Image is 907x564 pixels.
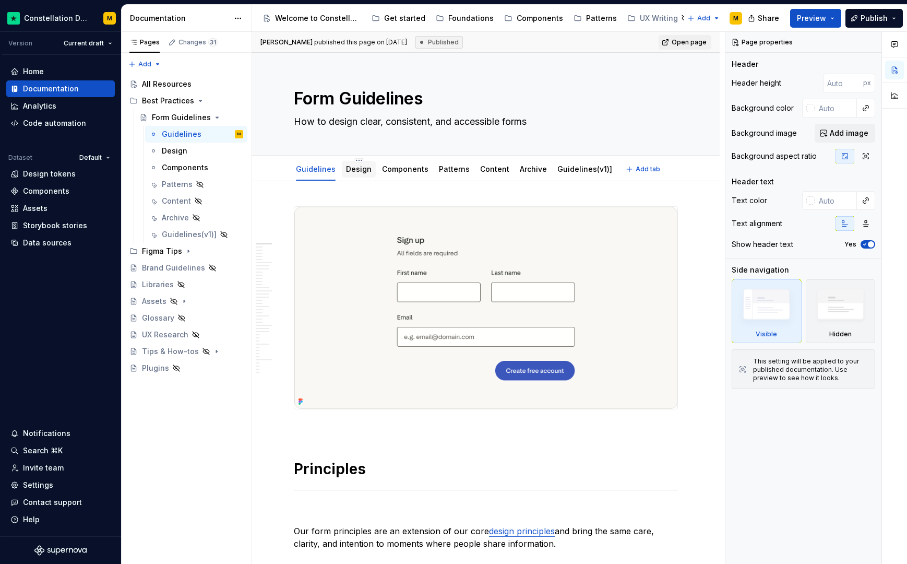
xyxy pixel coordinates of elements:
[23,169,76,179] div: Design tokens
[142,296,166,307] div: Assets
[162,229,217,240] div: Guidelines(v1)]
[125,326,247,343] a: UX Research
[24,13,91,23] div: Constellation Design System
[125,360,247,377] a: Plugins
[145,193,247,209] a: Content
[162,162,208,173] div: Components
[138,60,151,68] span: Add
[697,14,710,22] span: Add
[162,179,193,190] div: Patterns
[829,330,852,338] div: Hidden
[125,310,247,326] a: Glossary
[382,164,428,173] a: Components
[753,357,868,382] div: This setting will be applied to your published documentation. Use preview to see how it looks.
[34,545,87,556] svg: Supernova Logo
[732,78,781,88] div: Header height
[815,124,875,143] button: Add image
[23,428,70,439] div: Notifications
[384,13,425,23] div: Get started
[500,10,567,27] a: Components
[6,166,115,182] a: Design tokens
[6,442,115,459] button: Search ⌘K
[6,234,115,251] a: Data sources
[640,13,678,23] div: UX Writing
[292,158,340,180] div: Guidelines
[6,460,115,476] a: Invite team
[142,313,174,323] div: Glossary
[415,36,463,49] div: Published
[23,445,63,456] div: Search ⌘K
[6,98,115,114] a: Analytics
[125,57,164,72] button: Add
[6,494,115,511] button: Contact support
[125,276,247,293] a: Libraries
[142,246,182,256] div: Figma Tips
[135,109,247,126] a: Form Guidelines
[130,13,229,23] div: Documentation
[142,330,188,340] div: UX Research
[142,96,194,106] div: Best Practices
[125,92,247,109] div: Best Practices
[823,74,863,92] input: Auto
[863,79,871,87] p: px
[294,460,678,478] h1: Principles
[258,8,682,29] div: Page tree
[6,511,115,528] button: Help
[23,463,64,473] div: Invite team
[258,10,365,27] a: Welcome to Constellation
[659,35,711,50] a: Open page
[260,38,407,46] span: published this page on [DATE]
[830,128,868,138] span: Add image
[797,13,826,23] span: Preview
[23,480,53,490] div: Settings
[367,10,429,27] a: Get started
[7,12,20,25] img: d602db7a-5e75-4dfe-a0a4-4b8163c7bad2.png
[59,36,117,51] button: Current draft
[448,13,494,23] div: Foundations
[145,126,247,143] a: GuidelinesM
[623,10,694,27] a: UX Writing
[520,164,547,173] a: Archive
[732,103,794,113] div: Background color
[125,343,247,360] a: Tips & How-tos
[346,164,372,173] a: Design
[6,200,115,217] a: Assets
[861,13,888,23] span: Publish
[64,39,104,48] span: Current draft
[142,346,199,357] div: Tips & How-tos
[6,183,115,199] a: Components
[732,218,782,229] div: Text alignment
[6,217,115,234] a: Storybook stories
[125,293,247,310] a: Assets
[845,9,903,28] button: Publish
[342,158,376,180] div: Design
[162,196,191,206] div: Content
[489,526,555,536] a: design principles
[23,101,56,111] div: Analytics
[145,143,247,159] a: Design
[107,14,112,22] div: M
[743,9,786,28] button: Share
[8,154,32,162] div: Dataset
[23,66,44,77] div: Home
[237,129,241,139] div: M
[516,158,551,180] div: Archive
[125,260,247,276] a: Brand Guidelines
[8,39,32,48] div: Version
[844,240,856,249] label: Yes
[162,146,187,156] div: Design
[145,176,247,193] a: Patterns
[23,238,71,248] div: Data sources
[623,162,665,177] button: Add tab
[815,99,857,118] input: Auto
[432,10,498,27] a: Foundations
[208,38,218,46] span: 31
[732,265,789,275] div: Side navigation
[142,263,205,273] div: Brand Guidelines
[2,7,119,29] button: Constellation Design SystemM
[672,38,707,46] span: Open page
[23,514,40,525] div: Help
[23,118,86,128] div: Code automation
[517,13,563,23] div: Components
[732,177,774,187] div: Header text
